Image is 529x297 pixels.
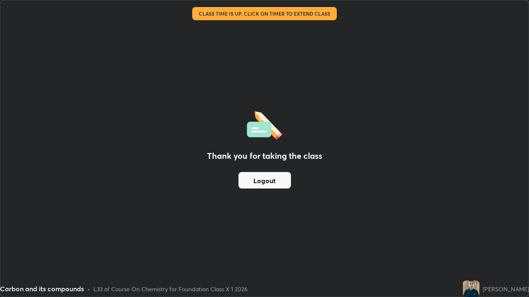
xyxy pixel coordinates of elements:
img: d0b5cc1278f24c2db59d0c69d4b1a47b.jpg [463,280,479,297]
img: offlineFeedback.1438e8b3.svg [247,108,282,140]
div: L33 of Course On Chemistry for Foundation Class X 1 2026 [93,285,248,293]
div: • [87,285,90,293]
div: [PERSON_NAME] [483,285,529,293]
h2: Thank you for taking the class [207,150,322,162]
button: Logout [238,172,291,189]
